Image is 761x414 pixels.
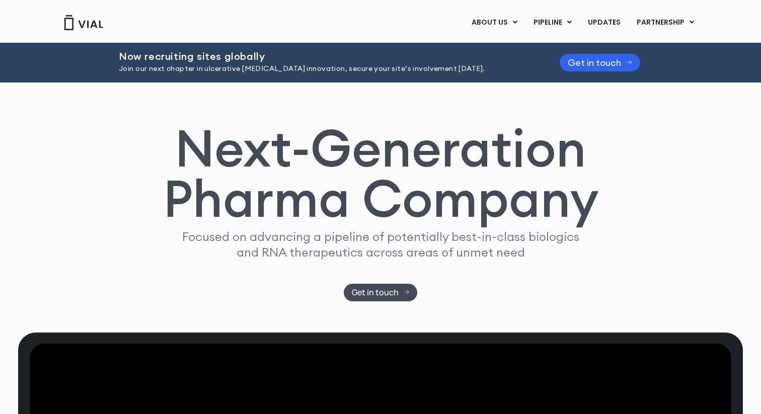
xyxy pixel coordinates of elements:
h1: Next-Generation Pharma Company [163,123,598,224]
a: ABOUT USMenu Toggle [464,14,525,31]
a: PIPELINEMenu Toggle [525,14,579,31]
h2: Now recruiting sites globally [119,51,535,62]
p: Focused on advancing a pipeline of potentially best-in-class biologics and RNA therapeutics acros... [178,229,583,260]
a: Get in touch [344,284,418,301]
a: Get in touch [560,54,640,71]
p: Join our next chapter in ulcerative [MEDICAL_DATA] innovation, secure your site’s involvement [DA... [119,63,535,74]
a: UPDATES [580,14,628,31]
span: Get in touch [352,289,399,296]
a: PARTNERSHIPMenu Toggle [629,14,702,31]
span: Get in touch [568,59,621,66]
img: Vial Logo [63,15,104,30]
